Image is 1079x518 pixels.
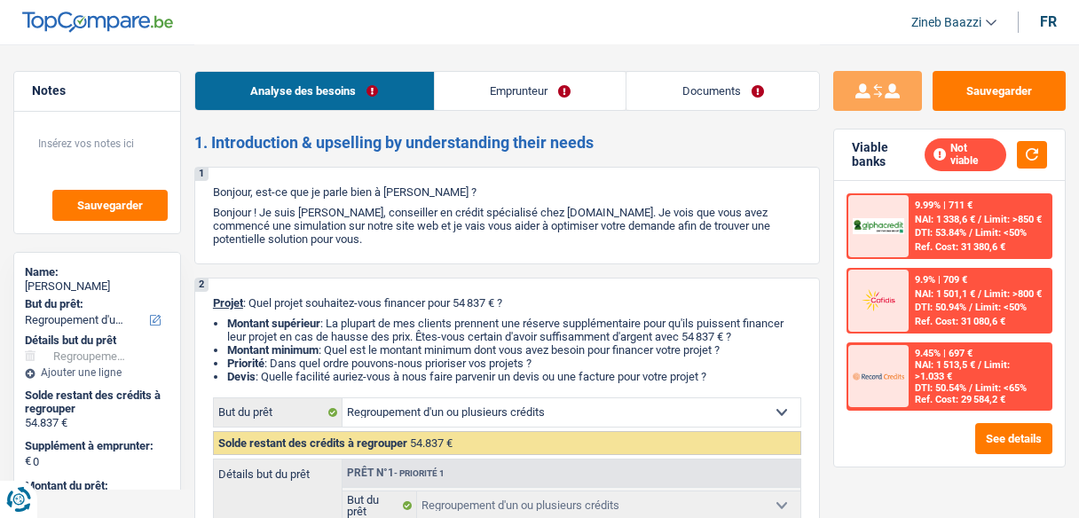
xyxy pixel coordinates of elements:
[915,359,1010,382] span: Limit: >1.033 €
[227,317,320,330] strong: Montant supérieur
[975,227,1027,239] span: Limit: <50%
[227,317,801,343] li: : La plupart de mes clients prennent une réserve supplémentaire pour qu'ils puissent financer leu...
[969,382,973,394] span: /
[213,296,801,310] p: : Quel projet souhaitez-vous financer pour 54 837 € ?
[915,394,1005,405] div: Ref. Cost: 29 584,2 €
[213,185,801,199] p: Bonjour, est-ce que je parle bien à [PERSON_NAME] ?
[1040,13,1057,30] div: fr
[343,467,449,479] div: Prêt n°1
[25,265,169,279] div: Name:
[915,227,966,239] span: DTI: 53.84%
[22,12,173,33] img: TopCompare Logo
[25,454,31,468] span: €
[969,227,973,239] span: /
[25,334,169,348] div: Détails but du prêt
[394,468,445,478] span: - Priorité 1
[213,206,801,246] p: Bonjour ! Je suis [PERSON_NAME], conseiller en crédit spécialisé chez [DOMAIN_NAME]. Je vois que ...
[195,168,209,181] div: 1
[218,436,407,450] span: Solde restant des crédits à regrouper
[435,72,626,110] a: Emprunteur
[911,15,981,30] span: Zineb Baazzi
[25,297,166,311] label: But du prêt:
[933,71,1066,111] button: Sauvegarder
[925,138,1006,171] div: Not viable
[984,214,1042,225] span: Limit: >850 €
[915,214,975,225] span: NAI: 1 338,6 €
[25,416,169,430] div: 54.837 €
[969,302,973,313] span: /
[52,190,168,221] button: Sauvegarder
[195,279,209,292] div: 2
[25,439,166,453] label: Supplément à emprunter:
[897,8,996,37] a: Zineb Baazzi
[25,388,169,416] div: Solde restant des crédits à regrouper
[214,459,342,480] label: Détails but du prêt
[410,436,453,450] span: 54.837 €
[195,72,434,110] a: Analyse des besoins
[978,214,981,225] span: /
[915,382,966,394] span: DTI: 50.54%
[915,359,975,371] span: NAI: 1 513,5 €
[915,241,1005,253] div: Ref. Cost: 31 380,6 €
[915,302,966,313] span: DTI: 50.94%
[25,479,166,493] label: Montant du prêt:
[227,357,264,370] strong: Priorité
[915,274,967,286] div: 9.9% | 709 €
[915,200,973,211] div: 9.99% | 711 €
[227,343,801,357] li: : Quel est le montant minimum dont vous avez besoin pour financer votre projet ?
[626,72,819,110] a: Documents
[915,288,975,300] span: NAI: 1 501,1 €
[194,133,820,153] h2: 1. Introduction & upselling by understanding their needs
[975,302,1027,313] span: Limit: <50%
[978,359,981,371] span: /
[214,398,343,427] label: But du prêt
[978,288,981,300] span: /
[227,370,801,383] li: : Quelle facilité auriez-vous à nous faire parvenir un devis ou une facture pour votre projet ?
[853,287,904,313] img: Cofidis
[213,296,243,310] span: Projet
[853,218,904,234] img: AlphaCredit
[975,423,1052,454] button: See details
[852,140,925,170] div: Viable banks
[25,366,169,379] div: Ajouter une ligne
[77,200,143,211] span: Sauvegarder
[25,279,169,294] div: [PERSON_NAME]
[975,382,1027,394] span: Limit: <65%
[32,83,162,98] h5: Notes
[227,370,256,383] span: Devis
[915,316,1005,327] div: Ref. Cost: 31 080,6 €
[853,364,904,389] img: Record Credits
[227,357,801,370] li: : Dans quel ordre pouvons-nous prioriser vos projets ?
[915,348,973,359] div: 9.45% | 697 €
[984,288,1042,300] span: Limit: >800 €
[227,343,319,357] strong: Montant minimum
